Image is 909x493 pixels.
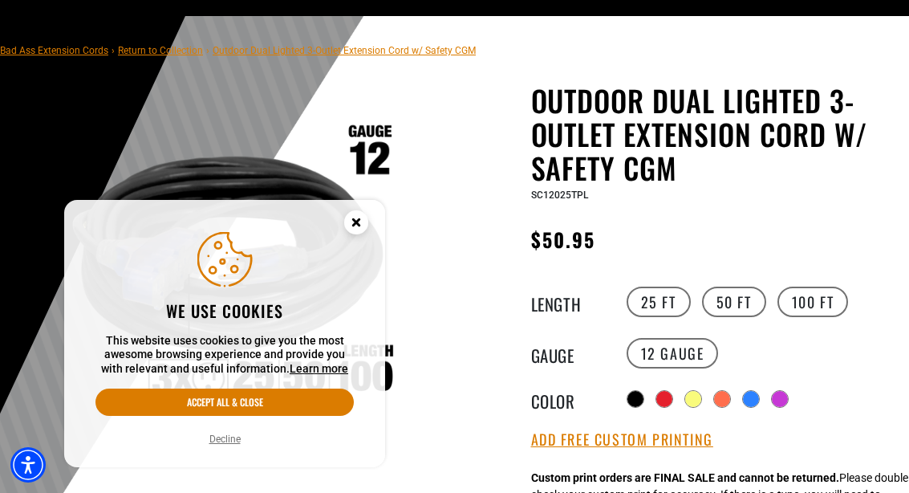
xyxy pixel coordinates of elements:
p: This website uses cookies to give you the most awesome browsing experience and provide you with r... [95,334,354,377]
label: 12 Gauge [627,338,719,369]
strong: Custom print orders are FINAL SALE and cannot be returned. [531,471,839,484]
label: 25 FT [627,287,691,317]
legend: Length [531,291,611,312]
a: This website uses cookies to give you the most awesome browsing experience and provide you with r... [290,362,348,375]
h1: Outdoor Dual Lighted 3-Outlet Extension Cord w/ Safety CGM [531,84,898,185]
legend: Gauge [531,343,611,364]
span: Outdoor Dual Lighted 3-Outlet Extension Cord w/ Safety CGM [213,45,476,56]
span: SC12025TPL [531,189,588,201]
button: Close this option [327,200,385,250]
label: 50 FT [702,287,766,317]
aside: Cookie Consent [64,200,385,468]
a: Return to Collection [118,45,203,56]
button: Add Free Custom Printing [531,431,713,449]
div: Accessibility Menu [10,447,46,483]
span: › [206,45,209,56]
h2: We use cookies [95,300,354,321]
button: Accept all & close [95,389,354,416]
button: Decline [205,431,246,447]
span: › [112,45,115,56]
legend: Color [531,389,611,409]
span: $50.95 [531,225,595,254]
label: 100 FT [777,287,849,317]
